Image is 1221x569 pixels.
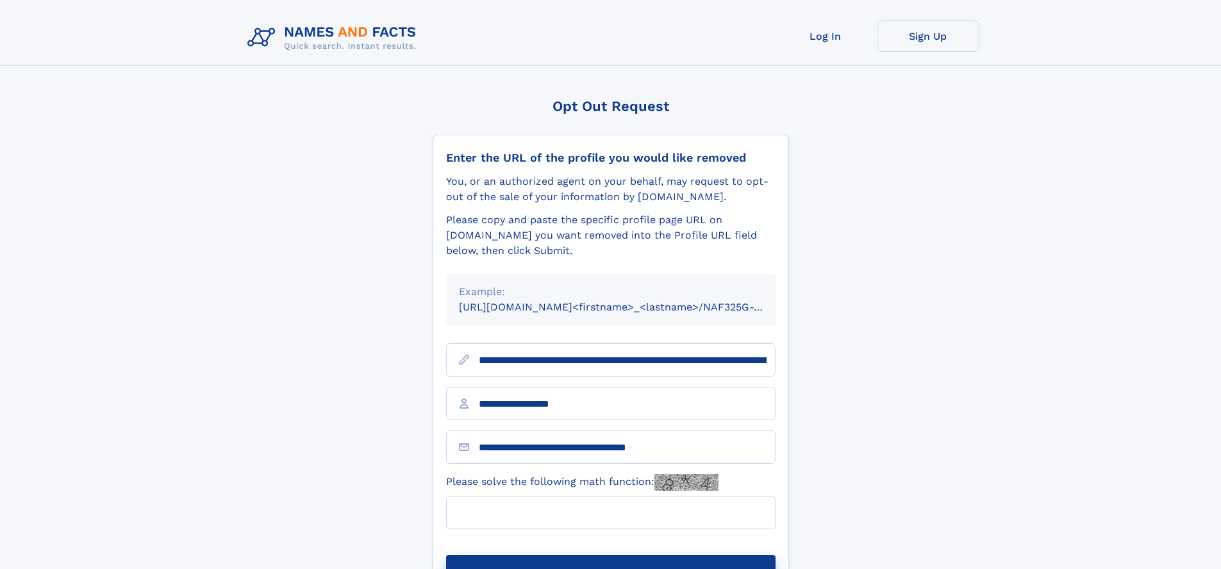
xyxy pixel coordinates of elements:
[459,301,800,313] small: [URL][DOMAIN_NAME]<firstname>_<lastname>/NAF325G-xxxxxxxx
[242,21,427,55] img: Logo Names and Facts
[877,21,979,52] a: Sign Up
[446,474,718,491] label: Please solve the following math function:
[459,284,763,300] div: Example:
[446,212,776,259] div: Please copy and paste the specific profile page URL on [DOMAIN_NAME] you want removed into the Pr...
[446,151,776,165] div: Enter the URL of the profile you would like removed
[433,98,789,114] div: Opt Out Request
[446,174,776,205] div: You, or an authorized agent on your behalf, may request to opt-out of the sale of your informatio...
[774,21,877,52] a: Log In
